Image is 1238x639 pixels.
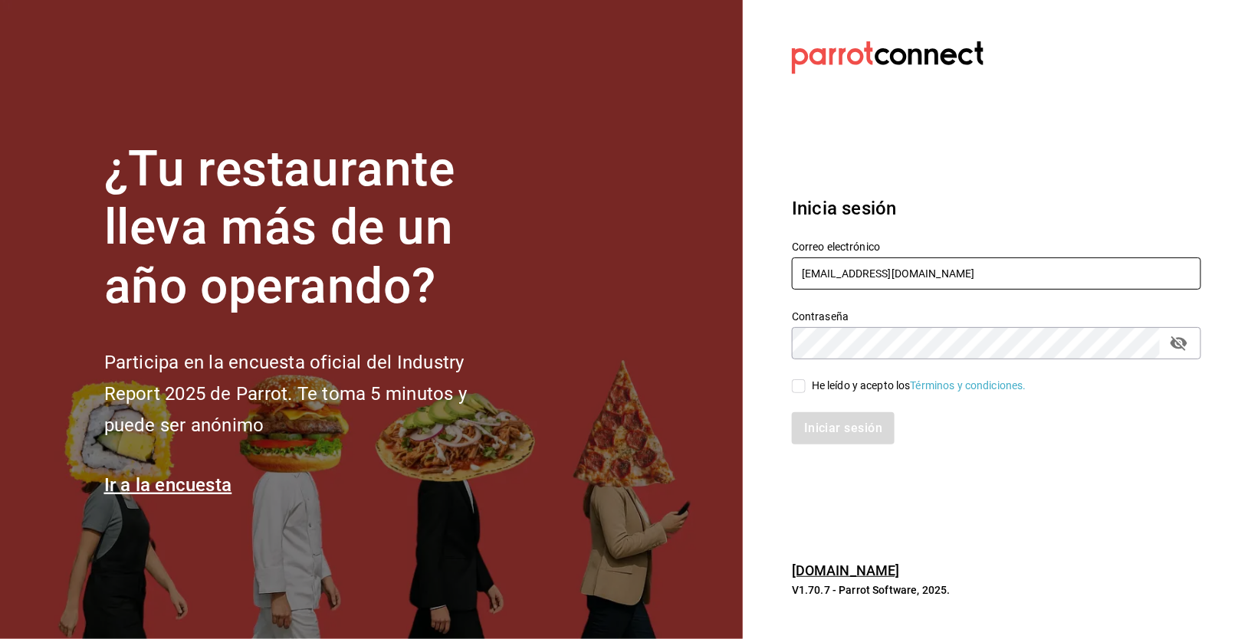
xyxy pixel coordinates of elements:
h3: Inicia sesión [792,195,1201,222]
button: passwordField [1166,330,1192,356]
h1: ¿Tu restaurante lleva más de un año operando? [104,140,518,316]
p: V1.70.7 - Parrot Software, 2025. [792,582,1201,598]
h2: Participa en la encuesta oficial del Industry Report 2025 de Parrot. Te toma 5 minutos y puede se... [104,347,518,441]
label: Correo electrónico [792,241,1201,252]
a: Términos y condiciones. [911,379,1026,392]
div: He leído y acepto los [812,378,1026,394]
input: Ingresa tu correo electrónico [792,257,1201,290]
label: Contraseña [792,311,1201,322]
a: [DOMAIN_NAME] [792,562,900,578]
a: Ir a la encuesta [104,474,232,496]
